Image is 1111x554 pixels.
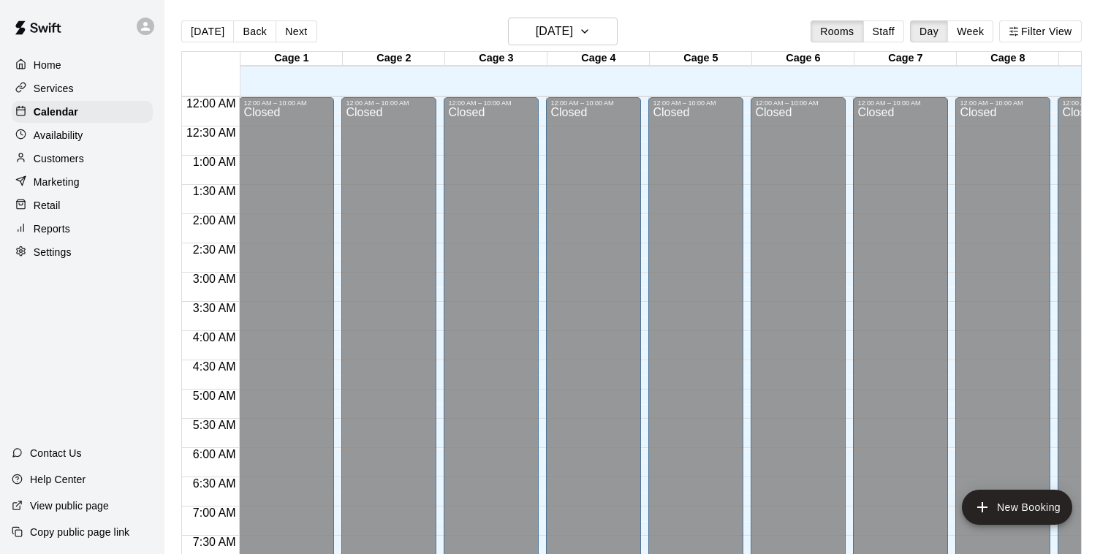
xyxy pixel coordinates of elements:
span: 7:00 AM [189,506,240,519]
div: Cage 3 [445,52,547,66]
p: Home [34,58,61,72]
div: 12:00 AM – 10:00 AM [653,99,739,107]
a: Availability [12,124,153,146]
div: 12:00 AM – 10:00 AM [857,99,944,107]
a: Customers [12,148,153,170]
div: 12:00 AM – 10:00 AM [346,99,432,107]
span: 12:30 AM [183,126,240,139]
div: Cage 8 [957,52,1059,66]
p: Customers [34,151,84,166]
p: Calendar [34,105,78,119]
button: Next [276,20,316,42]
button: [DATE] [181,20,234,42]
p: Retail [34,198,61,213]
span: 6:00 AM [189,448,240,460]
div: Cage 1 [240,52,343,66]
span: 1:00 AM [189,156,240,168]
span: 6:30 AM [189,477,240,490]
span: 4:30 AM [189,360,240,373]
p: View public page [30,498,109,513]
p: Settings [34,245,72,259]
h6: [DATE] [536,21,573,42]
a: Calendar [12,101,153,123]
span: 12:00 AM [183,97,240,110]
button: Rooms [811,20,863,42]
a: Settings [12,241,153,263]
div: Cage 7 [854,52,957,66]
button: Back [233,20,276,42]
span: 3:00 AM [189,273,240,285]
button: [DATE] [508,18,618,45]
button: Staff [863,20,905,42]
span: 2:30 AM [189,243,240,256]
span: 5:30 AM [189,419,240,431]
a: Retail [12,194,153,216]
span: 5:00 AM [189,390,240,402]
a: Reports [12,218,153,240]
div: 12:00 AM – 10:00 AM [243,99,330,107]
button: add [962,490,1072,525]
p: Copy public page link [30,525,129,539]
div: 12:00 AM – 10:00 AM [448,99,534,107]
a: Marketing [12,171,153,193]
div: 12:00 AM – 10:00 AM [960,99,1046,107]
div: Cage 5 [650,52,752,66]
button: Filter View [999,20,1081,42]
div: 12:00 AM – 10:00 AM [755,99,841,107]
p: Marketing [34,175,80,189]
a: Home [12,54,153,76]
p: Services [34,81,74,96]
p: Availability [34,128,83,143]
span: 2:00 AM [189,214,240,227]
p: Help Center [30,472,86,487]
p: Contact Us [30,446,82,460]
span: 7:30 AM [189,536,240,548]
div: 12:00 AM – 10:00 AM [550,99,637,107]
div: Cage 4 [547,52,650,66]
button: Week [947,20,993,42]
p: Reports [34,221,70,236]
a: Services [12,77,153,99]
div: Cage 6 [752,52,854,66]
span: 4:00 AM [189,331,240,344]
span: 1:30 AM [189,185,240,197]
button: Day [910,20,948,42]
div: Cage 2 [343,52,445,66]
span: 3:30 AM [189,302,240,314]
